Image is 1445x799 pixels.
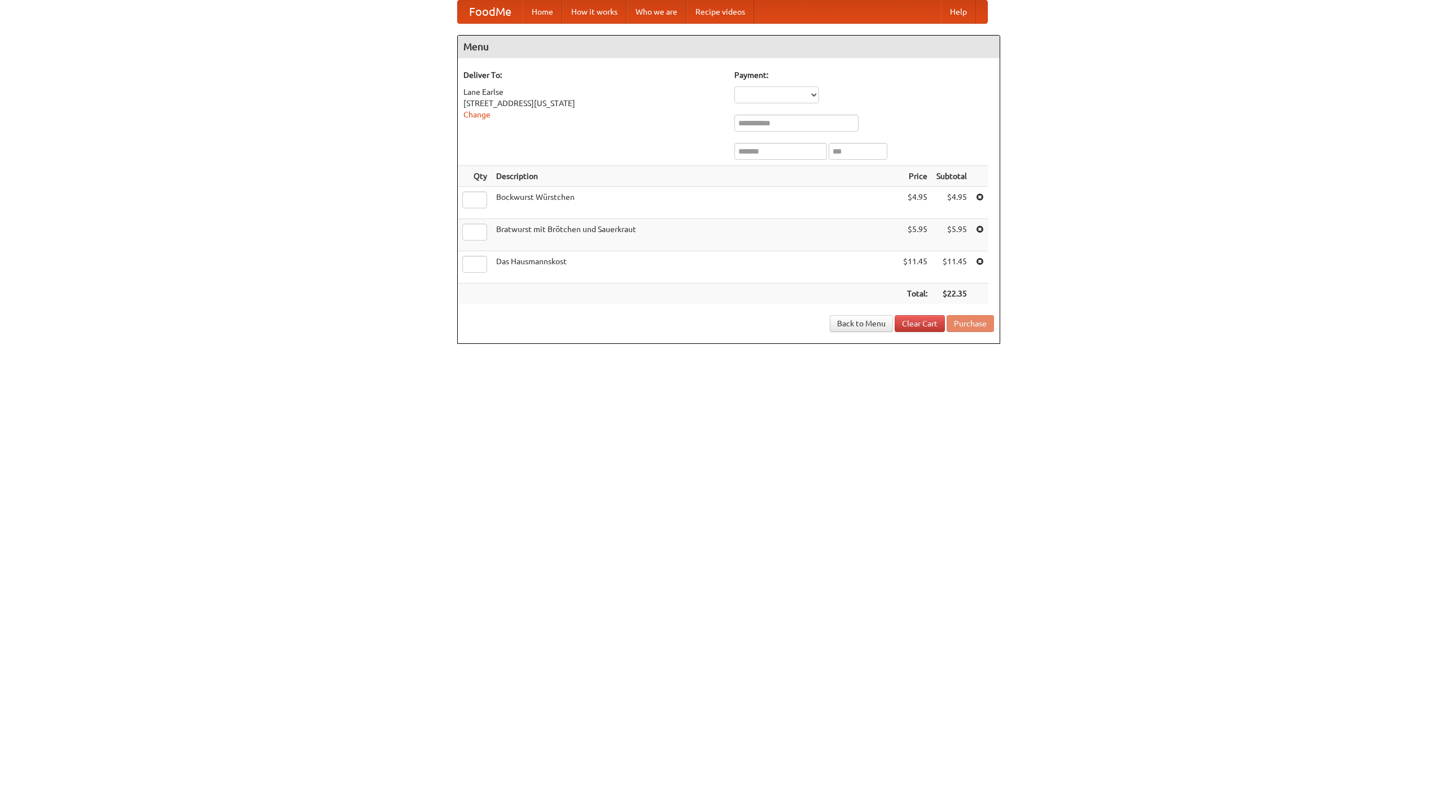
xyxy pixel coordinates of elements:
[932,187,971,219] td: $4.95
[463,69,723,81] h5: Deliver To:
[463,110,491,119] a: Change
[492,166,899,187] th: Description
[686,1,754,23] a: Recipe videos
[458,1,523,23] a: FoodMe
[458,166,492,187] th: Qty
[932,283,971,304] th: $22.35
[734,69,994,81] h5: Payment:
[947,315,994,332] button: Purchase
[492,219,899,251] td: Bratwurst mit Brötchen und Sauerkraut
[562,1,627,23] a: How it works
[463,98,723,109] div: [STREET_ADDRESS][US_STATE]
[627,1,686,23] a: Who we are
[932,251,971,283] td: $11.45
[899,283,932,304] th: Total:
[941,1,976,23] a: Help
[895,315,945,332] a: Clear Cart
[899,166,932,187] th: Price
[899,251,932,283] td: $11.45
[523,1,562,23] a: Home
[932,219,971,251] td: $5.95
[492,187,899,219] td: Bockwurst Würstchen
[932,166,971,187] th: Subtotal
[830,315,893,332] a: Back to Menu
[899,219,932,251] td: $5.95
[899,187,932,219] td: $4.95
[492,251,899,283] td: Das Hausmannskost
[463,86,723,98] div: Lane Earlse
[458,36,1000,58] h4: Menu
